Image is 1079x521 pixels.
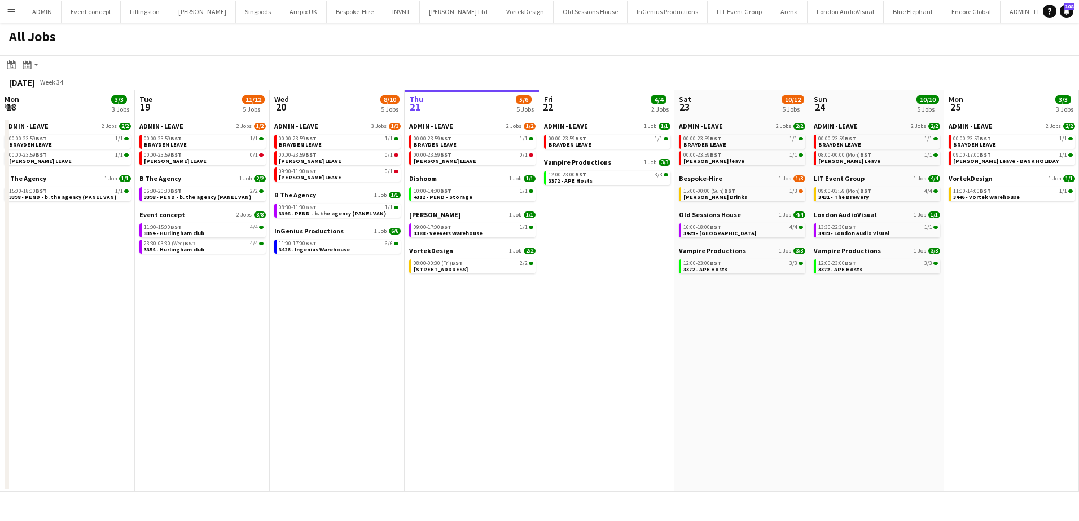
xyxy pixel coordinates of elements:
a: ADMIN - LEAVE2 Jobs2/2 [679,122,805,130]
span: 1 Job [104,175,117,182]
span: BST [845,259,856,267]
span: BST [845,135,856,142]
span: InGenius Productions [274,227,344,235]
span: 1/1 [924,224,932,230]
button: London AudioVisual [808,1,884,23]
span: BRAYDEN LEAVE [953,141,996,148]
span: 00:00-23:59 [549,136,586,142]
span: Vampire Productions [679,246,746,255]
button: Blue Elephant [884,1,942,23]
a: 09:00-03:59 (Mon)BST4/43431 - The Brewery [818,187,938,200]
span: BST [170,223,182,231]
span: 1/1 [1059,136,1067,142]
a: 108 [1060,5,1073,18]
a: 00:00-23:59BST1/1BRAYDEN LEAVE [818,135,938,148]
div: Event concept2 Jobs8/811:00-15:00BST4/43354 - Hurlingham club23:30-03:30 (Wed)BST4/43354 - Hurlin... [139,210,266,256]
button: VortekDesign [497,1,554,23]
span: B The Agency [5,174,46,183]
span: 1 Job [914,248,926,254]
a: [PERSON_NAME]1 Job1/1 [409,210,536,219]
span: 2/2 [928,123,940,130]
span: VortekDesign [409,246,453,255]
span: 1 Job [914,211,926,218]
a: 12:00-23:00BST3/33372 - APE Hosts [818,259,938,272]
span: ADMIN - LEAVE [409,122,453,130]
a: B The Agency1 Job2/2 [139,174,266,183]
span: 1/3 [389,123,401,130]
a: Old Sessions House1 Job4/4 [679,210,805,219]
span: 1/1 [389,192,401,198]
span: 1 Job [509,248,521,254]
span: 2/2 [254,175,266,182]
span: 1/1 [1063,175,1075,182]
span: BST [710,259,721,267]
span: 1/1 [924,136,932,142]
span: 4/4 [250,241,258,246]
span: VortekDesign [949,174,993,183]
span: 1/1 [520,224,528,230]
span: 1 Job [644,123,656,130]
span: Vampire Productions [544,158,611,166]
a: Event concept2 Jobs8/8 [139,210,266,219]
div: Vampire Productions1 Job3/312:00-23:00BST3/33372 - APE Hosts [814,246,940,276]
span: 0/1 [385,169,393,174]
span: LIT Event Group [814,174,865,183]
span: Event concept [139,210,185,219]
span: 13:30-22:30 [818,224,856,230]
div: ADMIN - LEAVE2 Jobs2/200:00-23:59BST1/1BRAYDEN LEAVE09:00-17:00BST1/1[PERSON_NAME] Leave - BANK H... [949,122,1075,174]
span: BRAYDEN LEAVE [144,141,187,148]
span: 1/1 [520,188,528,194]
span: BST [710,223,721,231]
span: BST [305,135,317,142]
span: 12:00-23:00 [683,260,721,266]
span: Vampire Productions [814,246,881,255]
a: ADMIN - LEAVE2 Jobs1/2 [139,122,266,130]
span: 15:00-18:00 [9,188,47,194]
span: 0/1 [385,152,393,158]
span: 0/1 [250,152,258,158]
a: 06:30-20:30BST2/23398 - PEND - b. the agency (PANEL VAN) [144,187,264,200]
a: 12:00-23:00BST3/33372 - APE Hosts [549,171,668,184]
a: 00:00-23:59BST1/1[PERSON_NAME] LEAVE [9,151,129,164]
div: [PERSON_NAME]1 Job1/109:00-17:00BST1/13388 - Veevers Warehouse [409,210,536,246]
a: 23:30-03:30 (Wed)BST4/43354 - Hurlingham club [144,240,264,253]
span: 4/4 [928,175,940,182]
span: 12:00-23:00 [549,172,586,178]
span: BST [845,223,856,231]
span: BST [710,151,721,158]
span: 1/1 [924,152,932,158]
span: 8/8 [254,211,266,218]
a: 00:00-23:59BST1/1BRAYDEN LEAVE [9,135,129,148]
a: ADMIN - LEAVE2 Jobs2/2 [814,122,940,130]
span: 1/2 [524,123,536,130]
span: 00:00-23:59 [279,136,317,142]
span: Chris Ames leave [683,157,744,165]
span: 1/2 [254,123,266,130]
span: 00:00-23:59 [414,152,451,158]
a: 10:00-14:00BST1/14312 - PEND - Storage [414,187,533,200]
span: 1/1 [655,136,663,142]
span: BST [36,187,47,195]
span: BST [305,240,317,247]
a: 09:00-17:00BST1/1[PERSON_NAME] Leave - BANK HOLIDAY [953,151,1073,164]
span: BRAYDEN LEAVE [549,141,591,148]
span: BST [305,151,317,158]
a: 12:00-23:00BST3/33372 - APE Hosts [683,259,803,272]
span: 3398 - PEND - b. the agency (PANEL VAN) [9,193,116,201]
span: 2/2 [793,123,805,130]
span: Chris Lane LEAVE [9,157,72,165]
a: 13:30-22:30BST1/13439 - London Audio Visual [818,223,938,236]
span: Lee Leaving Drinks [683,193,747,201]
a: B The Agency1 Job1/1 [274,191,401,199]
span: BST [451,259,463,267]
span: ADMIN - LEAVE [949,122,993,130]
span: BRAYDEN LEAVE [414,141,457,148]
span: 3354 - Hurlingham club [144,246,204,253]
span: 3431 - The Brewery [818,193,869,201]
span: London AudioVisual [814,210,877,219]
span: BRAYDEN LEAVE [279,141,322,148]
span: Chris Lane LEAVE [144,157,207,165]
span: 6/6 [389,228,401,235]
a: 00:00-23:59BST0/1[PERSON_NAME] LEAVE [144,151,264,164]
span: 1/1 [659,123,670,130]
